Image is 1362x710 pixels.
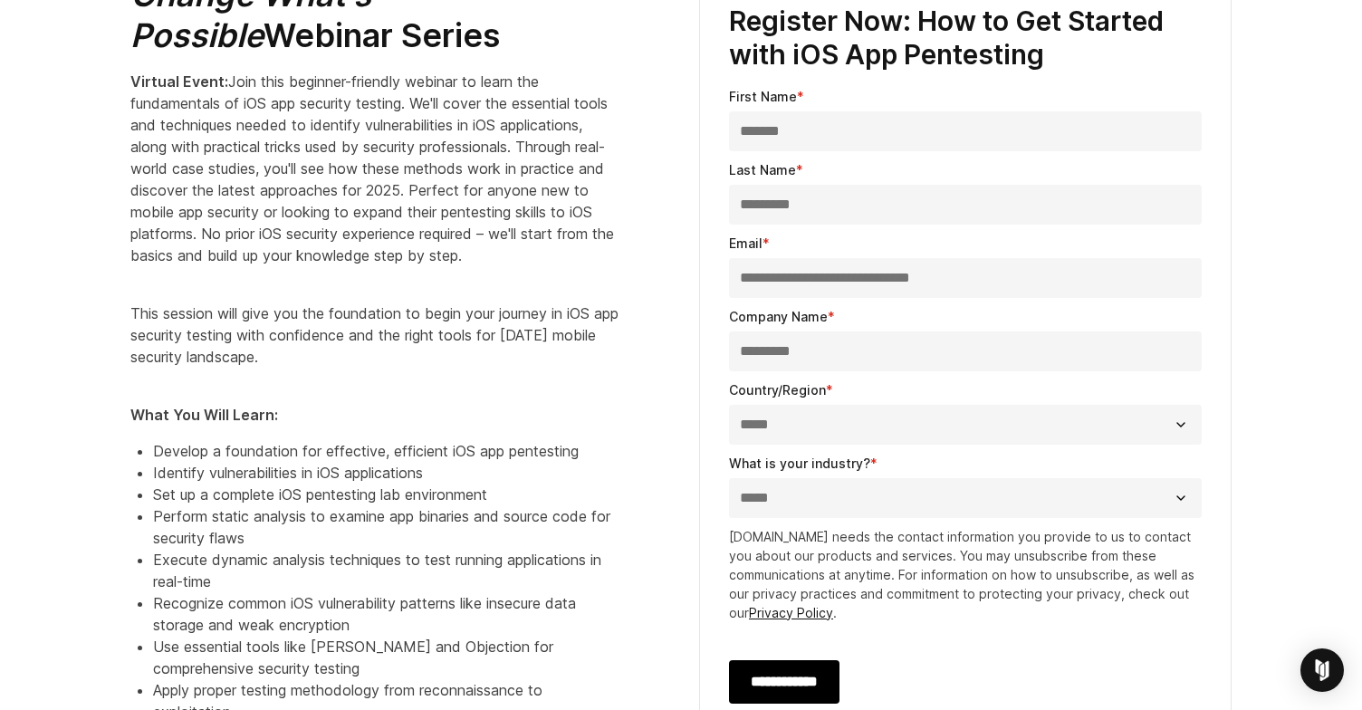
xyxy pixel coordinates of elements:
[729,309,828,324] span: Company Name
[130,72,614,264] span: Join this beginner-friendly webinar to learn the fundamentals of iOS app security testing. We'll ...
[729,89,797,104] span: First Name
[130,72,228,91] strong: Virtual Event:
[729,527,1202,622] p: [DOMAIN_NAME] needs the contact information you provide to us to contact you about our products a...
[729,162,796,177] span: Last Name
[130,406,278,424] strong: What You Will Learn:
[729,382,826,398] span: Country/Region
[153,440,619,462] li: Develop a foundation for effective, efficient iOS app pentesting
[130,304,619,366] span: This session will give you the foundation to begin your journey in iOS app security testing with ...
[729,5,1202,72] h3: Register Now: How to Get Started with iOS App Pentesting
[153,505,619,549] li: Perform static analysis to examine app binaries and source code for security flaws
[749,605,833,620] a: Privacy Policy
[153,484,619,505] li: Set up a complete iOS pentesting lab environment
[729,456,870,471] span: What is your industry?
[153,549,619,592] li: Execute dynamic analysis techniques to test running applications in real-time
[153,592,619,636] li: Recognize common iOS vulnerability patterns like insecure data storage and weak encryption
[729,235,763,251] span: Email
[153,462,619,484] li: Identify vulnerabilities in iOS applications
[1300,648,1344,692] div: Open Intercom Messenger
[153,636,619,679] li: Use essential tools like [PERSON_NAME] and Objection for comprehensive security testing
